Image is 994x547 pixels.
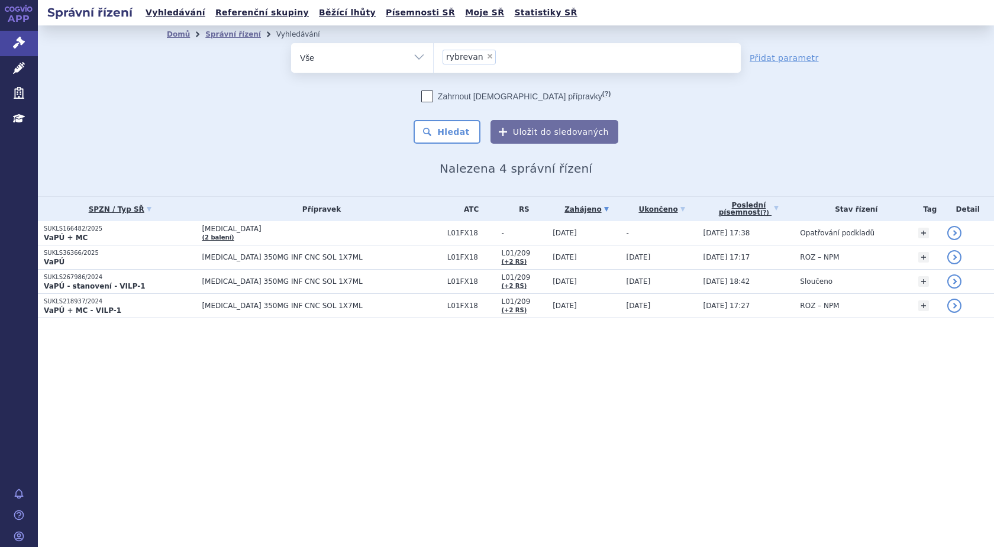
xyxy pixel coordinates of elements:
a: (2 balení) [202,234,234,241]
a: Poslednípísemnost(?) [703,197,794,221]
span: [DATE] [553,253,577,261]
span: rybrevan [446,53,483,61]
th: ATC [441,197,496,221]
a: detail [947,226,961,240]
a: (+2 RS) [501,258,527,265]
a: Zahájeno [553,201,620,218]
th: Přípravek [196,197,441,221]
a: Statistiky SŘ [511,5,580,21]
span: [DATE] [627,253,651,261]
span: L01FX18 [447,277,496,286]
a: + [918,300,929,311]
a: detail [947,274,961,289]
span: [DATE] [627,302,651,310]
span: L01/209 [501,249,547,257]
button: Uložit do sledovaných [490,120,618,144]
th: RS [495,197,547,221]
a: Domů [167,30,190,38]
li: Vyhledávání [276,25,335,43]
span: [DATE] [553,277,577,286]
a: Přidat parametr [750,52,819,64]
p: SUKLS36366/2025 [44,249,196,257]
strong: VaPÚ [44,258,64,266]
p: SUKLS218937/2024 [44,297,196,306]
abbr: (?) [602,90,611,98]
strong: VaPÚ - stanovení - VILP-1 [44,282,146,290]
strong: VaPÚ + MC [44,234,88,242]
h2: Správní řízení [38,4,142,21]
span: [DATE] 17:38 [703,229,750,237]
span: L01FX18 [447,302,496,310]
span: Opatřování podkladů [800,229,874,237]
th: Tag [912,197,941,221]
span: [DATE] [553,229,577,237]
span: × [486,53,493,60]
a: Vyhledávání [142,5,209,21]
p: SUKLS166482/2025 [44,225,196,233]
span: ROZ – NPM [800,302,839,310]
th: Detail [941,197,994,221]
span: L01/209 [501,297,547,306]
a: detail [947,299,961,313]
a: Správní řízení [205,30,261,38]
button: Hledat [414,120,480,144]
input: rybrevan [499,49,506,64]
abbr: (?) [760,209,769,216]
th: Stav řízení [794,197,912,221]
span: L01/209 [501,273,547,281]
span: Nalezena 4 správní řízení [440,161,592,176]
a: + [918,276,929,287]
span: [DATE] 17:27 [703,302,750,310]
span: - [627,229,629,237]
a: Ukončeno [627,201,698,218]
span: [DATE] [627,277,651,286]
span: [DATE] 18:42 [703,277,750,286]
span: [MEDICAL_DATA] 350MG INF CNC SOL 1X7ML [202,302,441,310]
span: - [501,229,547,237]
a: Písemnosti SŘ [382,5,459,21]
a: SPZN / Typ SŘ [44,201,196,218]
a: Referenční skupiny [212,5,312,21]
span: Sloučeno [800,277,832,286]
a: detail [947,250,961,264]
span: [DATE] [553,302,577,310]
p: SUKLS267986/2024 [44,273,196,281]
strong: VaPÚ + MC - VILP-1 [44,306,121,315]
a: (+2 RS) [501,283,527,289]
span: L01FX18 [447,253,496,261]
span: [DATE] 17:17 [703,253,750,261]
span: [MEDICAL_DATA] [202,225,441,233]
label: Zahrnout [DEMOGRAPHIC_DATA] přípravky [421,90,611,102]
a: + [918,228,929,238]
span: [MEDICAL_DATA] 350MG INF CNC SOL 1X7ML [202,253,441,261]
a: Běžící lhůty [315,5,379,21]
a: + [918,252,929,263]
a: (+2 RS) [501,307,527,313]
span: [MEDICAL_DATA] 350MG INF CNC SOL 1X7ML [202,277,441,286]
a: Moje SŘ [461,5,508,21]
span: ROZ – NPM [800,253,839,261]
span: L01FX18 [447,229,496,237]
